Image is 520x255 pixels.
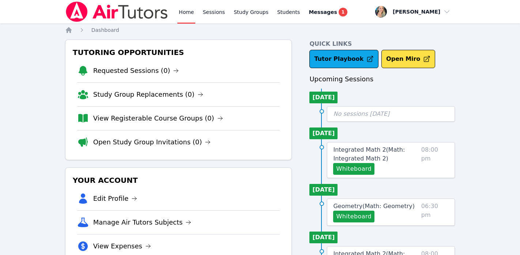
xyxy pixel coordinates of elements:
[309,232,338,243] li: [DATE]
[93,137,211,147] a: Open Study Group Invitations (0)
[333,145,418,163] a: Integrated Math 2(Math: Integrated Math 2)
[93,89,203,100] a: Study Group Replacements (0)
[309,50,378,68] a: Tutor Playbook
[93,241,151,251] a: View Expenses
[339,8,347,16] span: 1
[381,50,435,68] button: Open Miro
[309,40,455,48] h4: Quick Links
[421,145,449,175] span: 08:00 pm
[309,184,338,196] li: [DATE]
[91,26,119,34] a: Dashboard
[93,193,137,204] a: Edit Profile
[91,27,119,33] span: Dashboard
[421,202,449,222] span: 06:30 pm
[333,202,415,211] a: Geometry(Math: Geometry)
[93,113,223,123] a: View Registerable Course Groups (0)
[93,66,179,76] a: Requested Sessions (0)
[65,1,169,22] img: Air Tutors
[309,74,455,84] h3: Upcoming Sessions
[333,146,405,162] span: Integrated Math 2 ( Math: Integrated Math 2 )
[71,46,286,59] h3: Tutoring Opportunities
[93,217,192,228] a: Manage Air Tutors Subjects
[333,211,374,222] button: Whiteboard
[71,174,286,187] h3: Your Account
[309,127,338,139] li: [DATE]
[333,163,374,175] button: Whiteboard
[333,110,389,117] span: No sessions [DATE]
[309,92,338,103] li: [DATE]
[333,203,415,210] span: Geometry ( Math: Geometry )
[65,26,455,34] nav: Breadcrumb
[309,8,337,16] span: Messages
